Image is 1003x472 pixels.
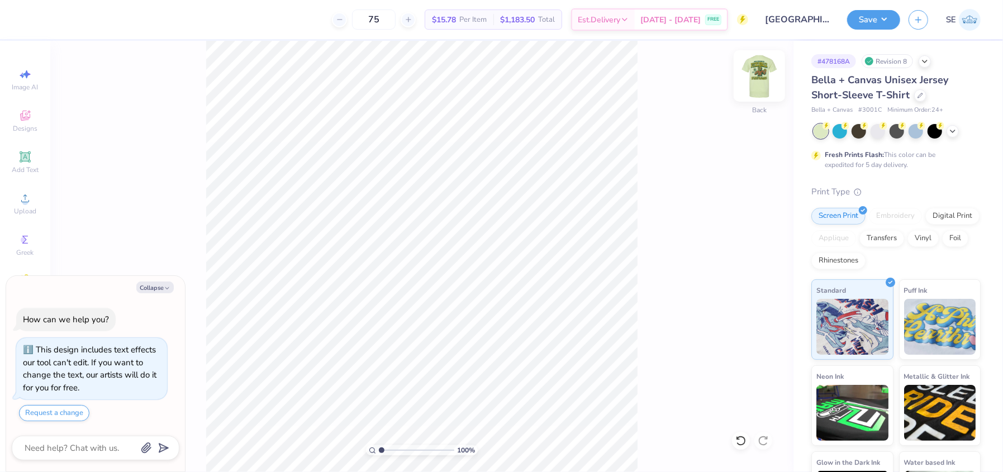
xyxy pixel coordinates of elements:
[904,385,976,441] img: Metallic & Glitter Ink
[811,252,866,269] div: Rhinestones
[352,9,396,30] input: – –
[946,13,956,26] span: SE
[737,54,782,98] img: Back
[858,106,882,115] span: # 3001C
[862,54,913,68] div: Revision 8
[816,370,844,382] span: Neon Ink
[752,106,767,116] div: Back
[859,230,904,247] div: Transfers
[825,150,962,170] div: This color can be expedited for 5 day delivery.
[816,456,880,468] span: Glow in the Dark Ink
[459,14,487,26] span: Per Item
[816,284,846,296] span: Standard
[847,10,900,30] button: Save
[457,445,475,455] span: 100 %
[816,385,888,441] img: Neon Ink
[811,106,853,115] span: Bella + Canvas
[538,14,555,26] span: Total
[12,83,39,92] span: Image AI
[869,208,922,225] div: Embroidery
[811,185,981,198] div: Print Type
[578,14,620,26] span: Est. Delivery
[136,282,174,293] button: Collapse
[959,9,981,31] img: Shirley Evaleen B
[811,73,948,102] span: Bella + Canvas Unisex Jersey Short-Sleeve T-Shirt
[13,124,37,133] span: Designs
[904,299,976,355] img: Puff Ink
[432,14,456,26] span: $15.78
[757,8,839,31] input: Untitled Design
[907,230,939,247] div: Vinyl
[942,230,968,247] div: Foil
[904,284,928,296] span: Puff Ink
[640,14,701,26] span: [DATE] - [DATE]
[19,405,89,421] button: Request a change
[23,344,156,393] div: This design includes text effects our tool can't edit. If you want to change the text, our artist...
[17,248,34,257] span: Greek
[825,150,884,159] strong: Fresh Prints Flash:
[811,230,856,247] div: Applique
[500,14,535,26] span: $1,183.50
[904,370,970,382] span: Metallic & Glitter Ink
[946,9,981,31] a: SE
[23,314,109,325] div: How can we help you?
[811,208,866,225] div: Screen Print
[887,106,943,115] span: Minimum Order: 24 +
[904,456,956,468] span: Water based Ink
[925,208,980,225] div: Digital Print
[12,165,39,174] span: Add Text
[811,54,856,68] div: # 478168A
[14,207,36,216] span: Upload
[707,16,719,23] span: FREE
[816,299,888,355] img: Standard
